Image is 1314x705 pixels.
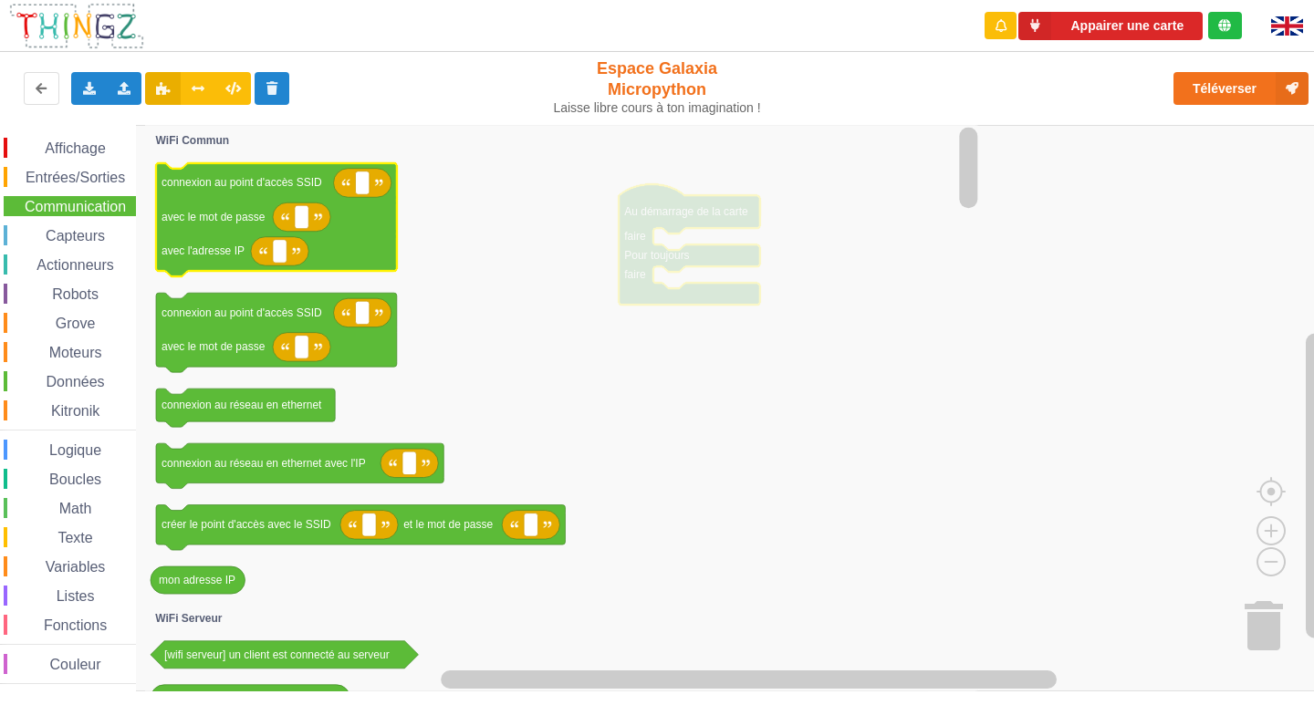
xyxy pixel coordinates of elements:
[42,140,108,156] span: Affichage
[41,617,109,633] span: Fonctions
[162,519,331,532] text: créer le point d'accès avec le SSID
[57,501,95,516] span: Math
[164,648,390,661] text: [wifi serveur] un client est connecté au serveur
[162,306,322,319] text: connexion au point d'accès SSID
[155,612,223,625] text: WiFi Serveur
[403,519,493,532] text: et le mot de passe
[55,530,95,545] span: Texte
[47,657,104,672] span: Couleur
[159,574,235,586] text: mon adresse IP
[162,399,322,411] text: connexion au réseau en ethernet
[162,245,245,258] text: avec l'adresse IP
[34,257,117,273] span: Actionneurs
[8,2,145,50] img: thingz_logo.png
[1018,12,1203,40] button: Appairer une carte
[1173,72,1309,105] button: Téléverser
[47,442,104,458] span: Logique
[546,100,769,116] div: Laisse libre cours à ton imagination !
[1208,12,1242,39] div: Tu es connecté au serveur de création de Thingz
[1271,16,1303,36] img: gb.png
[44,374,108,389] span: Données
[23,170,128,185] span: Entrées/Sorties
[48,403,102,419] span: Kitronik
[54,588,98,604] span: Listes
[47,472,104,487] span: Boucles
[22,199,129,214] span: Communication
[53,316,99,331] span: Grove
[162,341,266,354] text: avec le mot de passe
[47,345,105,360] span: Moteurs
[43,228,108,244] span: Capteurs
[162,457,366,470] text: connexion au réseau en ethernet avec l'IP
[156,134,230,147] text: WiFi Commun
[546,58,769,116] div: Espace Galaxia Micropython
[162,211,266,223] text: avec le mot de passe
[49,286,101,302] span: Robots
[162,177,322,190] text: connexion au point d'accès SSID
[43,559,109,575] span: Variables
